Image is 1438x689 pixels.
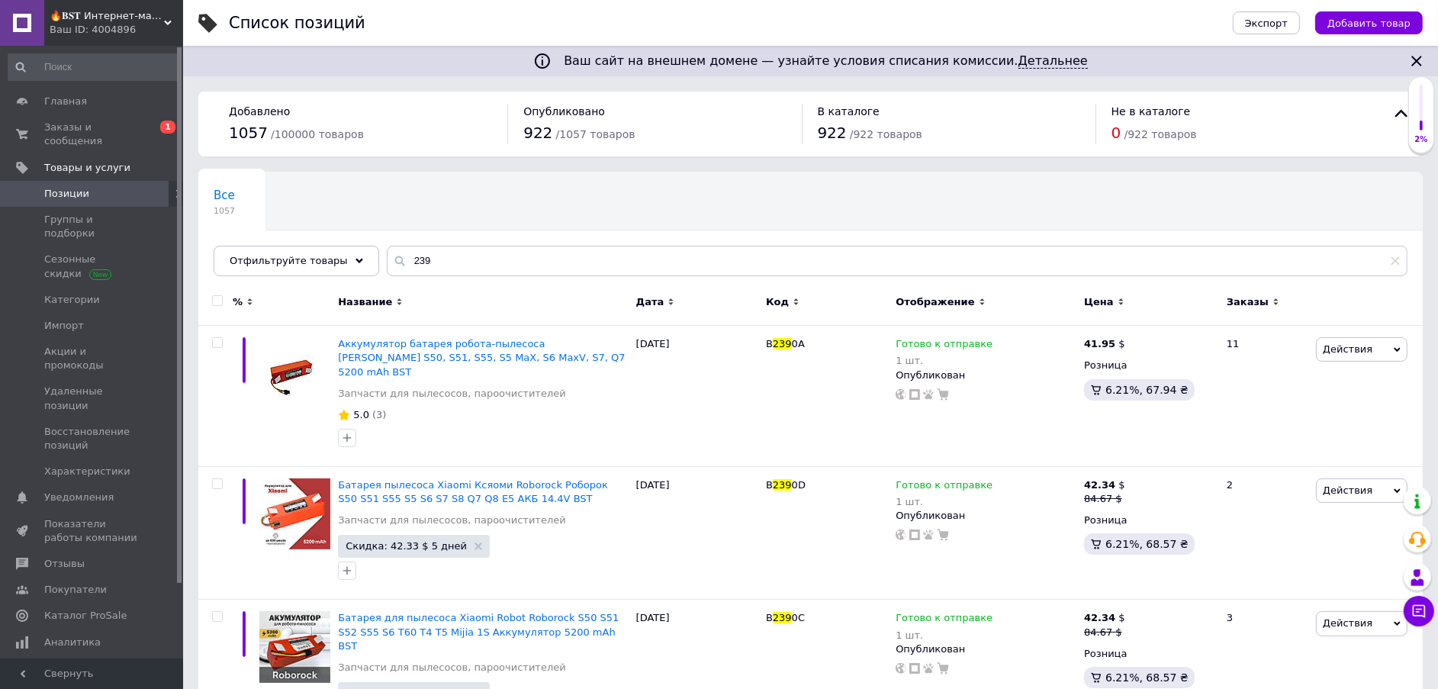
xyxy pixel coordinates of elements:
[338,661,565,675] a: Запчасти для пылесосов, пароочистителей
[44,609,127,623] span: Каталог ProSale
[229,124,268,142] span: 1057
[1233,11,1300,34] button: Экспорт
[44,95,87,108] span: Главная
[44,253,141,280] span: Сезонные скидки
[271,128,364,140] span: / 100000 товаров
[160,121,175,134] span: 1
[1323,343,1372,355] span: Действия
[766,295,789,309] span: Код
[792,338,805,349] span: 0A
[1084,492,1125,506] div: 84.67 $
[1084,514,1214,527] div: Розница
[850,128,922,140] span: / 922 товаров
[1018,53,1088,69] a: Детальнее
[1218,326,1312,466] div: 11
[1315,11,1423,34] button: Добавить товар
[1407,52,1426,70] svg: Закрыть
[338,479,608,504] a: Батарея пылесоса Xiaomi Ксяоми Roborock Роборок S50 S51 S55 S5 S6 S7 S8 Q7 Q8 E5 АКБ 14.4V BST
[1084,359,1214,372] div: Розница
[338,387,565,401] a: Запчасти для пылесосов, пароочистителей
[766,612,773,623] span: B
[266,337,323,413] img: Аккумулятор батарея робота-пылесоса Xiaomi Roborock S50, S51, S55, S5 MaX, S6 MaxV, S7, Q7 5200 m...
[44,491,114,504] span: Уведомления
[44,161,130,175] span: Товары и услуги
[230,255,348,266] span: Отфильтруйте товары
[896,338,992,354] span: Готово к отправке
[1323,485,1372,496] span: Действия
[338,338,625,377] a: Аккумулятор батарея робота-пылесоса [PERSON_NAME] S50, S51, S55, S5 MaX, S6 MaxV, S7, Q7 5200 mAh...
[564,53,1088,69] span: Ваш сайт на внешнем домене — узнайте условия списания комиссии.
[773,479,792,491] span: 239
[1124,128,1197,140] span: / 922 товаров
[896,629,992,641] div: 1 шт.
[773,612,792,623] span: 239
[632,466,762,600] div: [DATE]
[338,295,392,309] span: Название
[259,478,330,549] img: Батарея пылесоса Xiaomi Ксяоми Roborock Роборок S50 S51 S55 S5 S6 S7 S8 Q7 Q8 E5 АКБ 14.4V BST
[792,612,805,623] span: 0C
[50,9,164,23] span: 🔥𝐁𝐒𝐓 Интернет-магазин -❗По всем вопросам просьба писать в чат
[1245,18,1288,29] span: Экспорт
[523,105,605,118] span: Опубликовано
[338,612,619,651] a: Батарея для пылесоса Xiaomi Robot Roborock S50 S51 S52 S55 S6 T60 T4 T5 Mijia 1S Аккумулятор 5200...
[44,187,89,201] span: Позиции
[1111,124,1121,142] span: 0
[1084,479,1115,491] b: 42.34
[1323,617,1372,629] span: Действия
[766,338,773,349] span: B
[896,612,992,628] span: Готово к отправке
[792,479,806,491] span: 0D
[636,295,664,309] span: Дата
[1111,105,1191,118] span: Не в каталоге
[214,188,235,202] span: Все
[229,105,290,118] span: Добавлено
[1105,538,1189,550] span: 6.21%, 68.57 ₴
[1084,612,1115,623] b: 42.34
[523,124,552,142] span: 922
[233,295,243,309] span: %
[44,583,107,597] span: Покупатели
[44,636,101,649] span: Аналитика
[229,15,365,31] div: Список позиций
[556,128,635,140] span: / 1057 товаров
[818,105,880,118] span: В каталоге
[1084,647,1214,661] div: Розница
[632,326,762,466] div: [DATE]
[1084,611,1125,625] div: $
[44,121,141,148] span: Заказы и сообщения
[353,409,369,420] span: 5.0
[896,295,974,309] span: Отображение
[1105,671,1189,684] span: 6.21%, 68.57 ₴
[1084,626,1125,639] div: 84.67 $
[44,517,141,545] span: Показатели работы компании
[773,338,792,349] span: 239
[259,611,330,682] img: Батарея для пылесоса Xiaomi Robot Roborock S50 S51 S52 S55 S6 T60 T4 T5 Mijia 1S Аккумулятор 5200...
[1227,295,1269,309] span: Заказы
[346,541,467,551] span: Скидка: 42.33 $ 5 дней
[1084,295,1114,309] span: Цена
[44,425,141,452] span: Восстановление позиций
[1327,18,1411,29] span: Добавить товар
[896,509,1076,523] div: Опубликован
[214,205,235,217] span: 1057
[896,369,1076,382] div: Опубликован
[44,319,84,333] span: Импорт
[372,409,386,420] span: (3)
[896,355,992,366] div: 1 шт.
[338,514,565,527] a: Запчасти для пылесосов, пароочистителей
[44,557,85,571] span: Отзывы
[44,213,141,240] span: Группы и подборки
[818,124,847,142] span: 922
[44,293,100,307] span: Категории
[44,465,130,478] span: Характеристики
[44,385,141,412] span: Удаленные позиции
[1409,134,1433,145] div: 2%
[50,23,183,37] div: Ваш ID: 4004896
[1105,384,1189,396] span: 6.21%, 67.94 ₴
[896,496,992,507] div: 1 шт.
[1084,338,1115,349] b: 41.95
[387,246,1407,276] input: Поиск по названию позиции, артикулу и поисковым запросам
